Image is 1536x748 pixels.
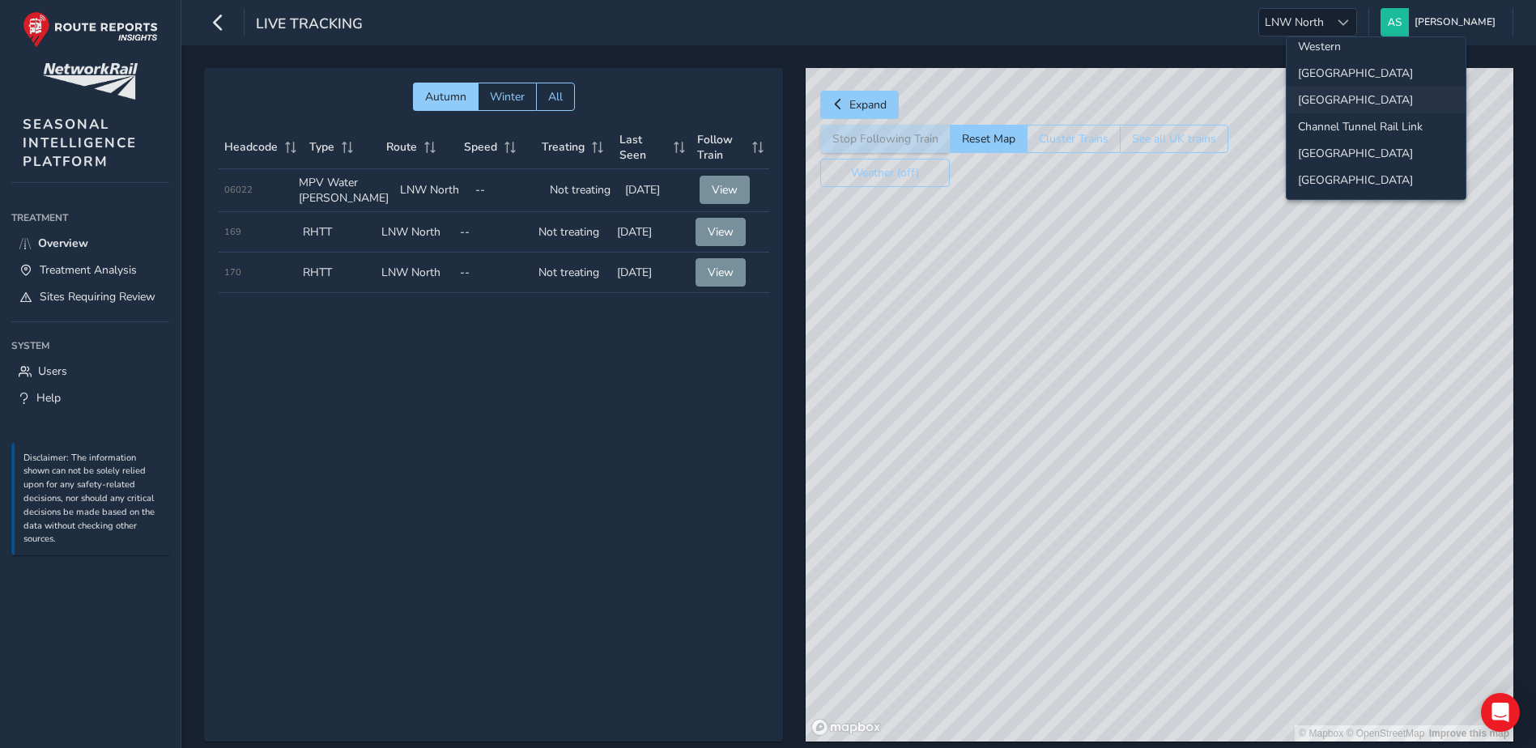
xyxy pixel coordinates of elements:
[1415,8,1496,36] span: [PERSON_NAME]
[1381,8,1409,36] img: diamond-layout
[712,182,738,198] span: View
[11,257,169,283] a: Treatment Analysis
[1120,125,1228,153] button: See all UK trains
[1287,60,1466,87] li: Scotland
[11,358,169,385] a: Users
[40,289,155,304] span: Sites Requiring Review
[849,97,887,113] span: Expand
[394,169,470,212] td: LNW North
[43,63,138,100] img: customer logo
[224,139,278,155] span: Headcode
[950,125,1027,153] button: Reset Map
[297,212,376,253] td: RHTT
[11,283,169,310] a: Sites Requiring Review
[1287,33,1466,60] li: Western
[1027,125,1120,153] button: Cluster Trains
[696,218,746,246] button: View
[454,212,533,253] td: --
[23,11,158,48] img: rr logo
[611,253,690,293] td: [DATE]
[708,224,734,240] span: View
[1287,113,1466,140] li: Channel Tunnel Rail Link
[38,236,88,251] span: Overview
[224,226,241,238] span: 169
[40,262,137,278] span: Treatment Analysis
[376,253,454,293] td: LNW North
[1481,693,1520,732] div: Open Intercom Messenger
[23,452,161,547] p: Disclaimer: The information shown can not be solely relied upon for any safety-related decisions,...
[376,212,454,253] td: LNW North
[11,206,169,230] div: Treatment
[309,139,334,155] span: Type
[1287,167,1466,193] li: East Midlands
[1287,87,1466,113] li: Anglia
[11,334,169,358] div: System
[413,83,478,111] button: Autumn
[470,169,545,212] td: --
[478,83,536,111] button: Winter
[11,230,169,257] a: Overview
[700,176,750,204] button: View
[708,265,734,280] span: View
[536,83,575,111] button: All
[464,139,497,155] span: Speed
[1287,140,1466,167] li: East Coast
[533,212,611,253] td: Not treating
[1381,8,1501,36] button: [PERSON_NAME]
[548,89,563,104] span: All
[696,258,746,287] button: View
[293,169,394,212] td: MPV Water [PERSON_NAME]
[820,91,899,119] button: Expand
[425,89,466,104] span: Autumn
[544,169,619,212] td: Not treating
[619,169,695,212] td: [DATE]
[224,184,253,196] span: 06022
[1259,9,1330,36] span: LNW North
[256,14,363,36] span: Live Tracking
[542,139,585,155] span: Treating
[36,390,61,406] span: Help
[490,89,525,104] span: Winter
[386,139,417,155] span: Route
[297,253,376,293] td: RHTT
[697,132,747,163] span: Follow Train
[611,212,690,253] td: [DATE]
[454,253,533,293] td: --
[11,385,169,411] a: Help
[38,363,67,379] span: Users
[224,266,241,278] span: 170
[23,115,137,171] span: SEASONAL INTELLIGENCE PLATFORM
[533,253,611,293] td: Not treating
[820,159,950,187] button: Weather (off)
[619,132,667,163] span: Last Seen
